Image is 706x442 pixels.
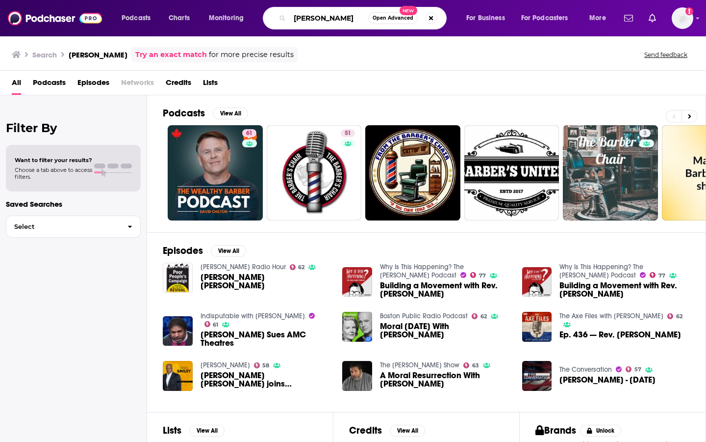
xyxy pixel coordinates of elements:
span: Networks [121,75,154,95]
h2: Podcasts [163,107,205,119]
span: [PERSON_NAME] [PERSON_NAME] [201,273,331,290]
a: Lists [203,75,218,95]
span: 63 [472,363,479,368]
a: Tavis Smiley [201,361,250,369]
button: View All [211,245,246,257]
button: Send feedback [641,51,690,59]
span: 62 [298,265,304,270]
span: Open Advanced [373,16,413,21]
span: New [400,6,417,15]
span: Choose a tab above to access filters. [15,166,92,180]
img: Bishop William Barber [163,263,193,293]
img: Moral Monday With Reverend William Barber [342,312,372,342]
span: [PERSON_NAME] Sues AMC Theatres [201,331,331,347]
button: open menu [115,10,163,26]
h2: Filter By [6,121,141,135]
button: open menu [459,10,517,26]
span: Episodes [77,75,109,95]
span: 61 [246,129,252,138]
button: open menu [515,10,582,26]
span: 62 [480,314,487,319]
span: 51 [345,129,351,138]
h3: Search [32,50,57,59]
span: [PERSON_NAME] [PERSON_NAME] joins [PERSON_NAME] [201,371,331,388]
input: Search podcasts, credits, & more... [290,10,368,26]
img: A Moral Resurrection With Reverend William Barber [342,361,372,391]
span: 77 [658,274,665,278]
h2: Episodes [163,245,203,257]
span: For Business [466,11,505,25]
button: View All [390,425,425,437]
button: Show profile menu [672,7,693,29]
a: Building a Movement with Rev. Dr. William Barber II [380,281,510,298]
button: Unlock [580,425,622,437]
a: Try an exact match [135,49,207,60]
span: 61 [213,323,218,327]
span: Want to filter your results? [15,157,92,164]
a: Bishop William Barber [201,273,331,290]
a: 62 [667,313,682,319]
span: Select [6,223,120,230]
svg: Add a profile image [685,7,693,15]
a: 61 [204,321,219,327]
a: 3 [639,129,651,137]
a: Boston Public Radio Podcast [380,312,468,320]
span: 57 [634,367,641,372]
h2: Brands [535,424,576,437]
span: 77 [479,274,486,278]
a: Ralph Nader Radio Hour [201,263,286,271]
a: All [12,75,21,95]
a: Reverend William Barber - July 8, 2020 [522,361,552,391]
a: Why Is This Happening? The Chris Hayes Podcast [380,263,464,279]
a: 63 [463,362,479,368]
button: open menu [202,10,256,26]
a: 51 [341,129,355,137]
img: User Profile [672,7,693,29]
p: Saved Searches [6,199,141,209]
a: 62 [290,264,305,270]
a: EpisodesView All [163,245,246,257]
a: Podcasts [33,75,66,95]
img: Building a Movement with Rev. Dr. William Barber II [522,267,552,297]
span: Building a Movement with Rev. [PERSON_NAME] [380,281,510,298]
a: Show notifications dropdown [645,10,660,27]
h2: Lists [163,424,181,437]
span: Logged in as KeianaGreenePage [672,7,693,29]
span: Charts [169,11,190,25]
a: 61 [168,125,263,221]
span: Moral [DATE] With [PERSON_NAME] [380,322,510,339]
span: Monitoring [209,11,244,25]
a: 77 [470,272,486,278]
a: Moral Monday With Reverend William Barber [380,322,510,339]
a: A Moral Resurrection With Reverend William Barber [380,371,510,388]
div: Search podcasts, credits, & more... [272,7,456,29]
span: Podcasts [122,11,151,25]
a: Credits [166,75,191,95]
span: For Podcasters [521,11,568,25]
a: Bishop William Barber II joins Tavis Smiley [201,371,331,388]
a: Charts [162,10,196,26]
span: Building a Movement with Rev. [PERSON_NAME] [559,281,690,298]
a: 58 [254,362,270,368]
button: open menu [582,10,618,26]
a: Indisputable with Dr. Rashad Richey [201,312,305,320]
img: Ep. 436 — Rev. Dr. William Barber [522,312,552,342]
span: 3 [643,129,647,138]
a: Reverend William Barber - July 8, 2020 [559,376,656,384]
span: More [589,11,606,25]
a: Show notifications dropdown [620,10,637,27]
img: Bishop William Barber II joins Tavis Smiley [163,361,193,391]
img: Building a Movement with Rev. Dr. William Barber II [342,267,372,297]
button: Select [6,216,141,238]
a: 61 [242,129,256,137]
